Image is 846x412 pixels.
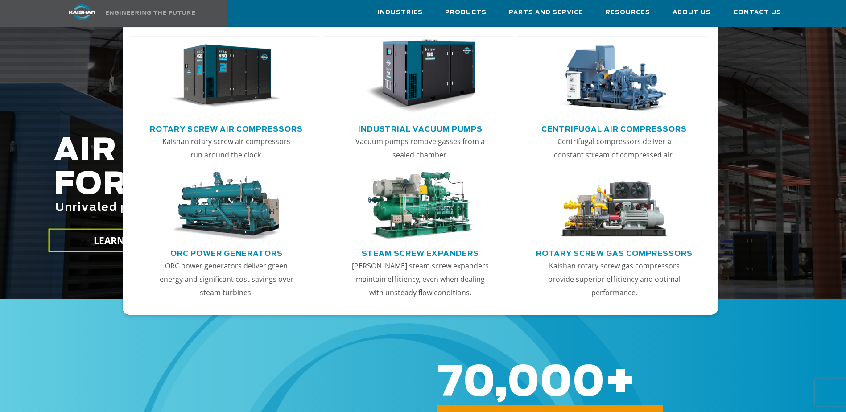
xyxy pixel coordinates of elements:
a: Steam Screw Expanders [362,246,479,259]
p: Vacuum pumps remove gasses from a sealed chamber. [351,135,490,161]
p: Centrifugal compressors deliver a constant stream of compressed air. [545,135,684,161]
span: Resources [606,8,650,18]
img: thumb-Industrial-Vacuum-Pumps [365,39,475,113]
a: Products [445,0,487,25]
p: Kaishan rotary screw gas compressors provide superior efficiency and optimal performance. [545,259,684,299]
a: Rotary Screw Gas Compressors [536,246,693,259]
a: Contact Us [733,0,781,25]
span: 70,000 [437,363,605,404]
a: Industries [378,0,423,25]
img: thumb-Steam-Screw-Expanders [365,172,475,240]
a: Parts and Service [509,0,583,25]
span: Contact Us [733,8,781,18]
img: thumb-ORC-Power-Generators [171,172,281,240]
p: ORC power generators deliver green energy and significant cost savings over steam turbines. [157,259,296,299]
p: [PERSON_NAME] steam screw expanders maintain efficiency, even when dealing with unsteady flow con... [351,259,490,299]
a: Centrifugal Air Compressors [541,121,687,135]
span: About Us [673,8,711,18]
a: Resources [606,0,650,25]
img: thumb-Centrifugal-Air-Compressors [559,39,669,113]
a: ORC Power Generators [170,246,283,259]
p: Kaishan rotary screw air compressors run around the clock. [157,135,296,161]
a: About Us [673,0,711,25]
span: Unrivaled performance with up to 35% energy cost savings. [55,202,437,213]
img: Engineering the future [106,11,195,15]
img: thumb-Rotary-Screw-Gas-Compressors [559,172,669,240]
h2: AIR COMPRESSORS FOR THE [54,134,668,242]
span: Parts and Service [509,8,583,18]
h6: + [437,377,813,389]
img: kaishan logo [49,4,116,20]
span: Industries [378,8,423,18]
img: thumb-Rotary-Screw-Air-Compressors [171,39,281,113]
a: LEARN MORE [48,229,200,252]
span: LEARN MORE [93,234,155,247]
a: Rotary Screw Air Compressors [150,121,303,135]
a: Industrial Vacuum Pumps [358,121,483,135]
span: Products [445,8,487,18]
